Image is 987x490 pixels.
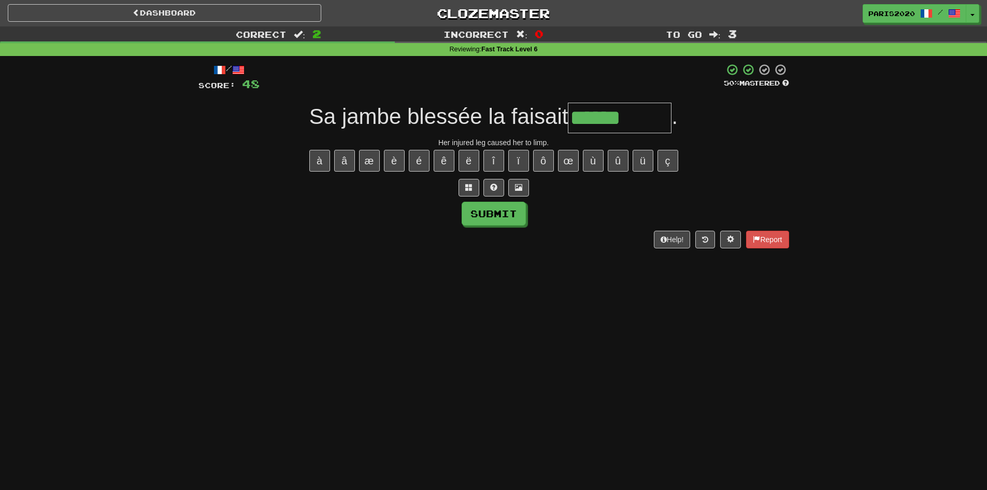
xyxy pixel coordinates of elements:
strong: Fast Track Level 6 [481,46,538,53]
button: æ [359,150,380,172]
span: : [516,30,527,39]
button: â [334,150,355,172]
span: Correct [236,29,287,39]
span: : [294,30,305,39]
span: : [709,30,721,39]
button: œ [558,150,579,172]
div: / [198,63,260,76]
button: é [409,150,430,172]
button: ë [459,150,479,172]
span: Score: [198,81,236,90]
button: Report [746,231,789,248]
button: à [309,150,330,172]
span: / [938,8,943,16]
button: Round history (alt+y) [695,231,715,248]
span: 50 % [724,79,739,87]
button: ç [657,150,678,172]
span: Incorrect [444,29,509,39]
button: Show image (alt+x) [508,179,529,197]
button: ê [434,150,454,172]
button: ù [583,150,604,172]
a: paris2020 / [863,4,966,23]
button: ü [633,150,653,172]
span: 3 [728,27,737,40]
span: 0 [535,27,543,40]
a: Clozemaster [337,4,650,22]
span: 2 [312,27,321,40]
span: . [671,104,678,129]
div: Her injured leg caused her to limp. [198,137,789,148]
a: Dashboard [8,4,321,22]
span: paris2020 [868,9,915,18]
button: è [384,150,405,172]
button: Single letter hint - you only get 1 per sentence and score half the points! alt+h [483,179,504,197]
span: 48 [242,77,260,90]
div: Mastered [724,79,789,88]
span: Sa jambe blessée la faisait [309,104,568,129]
button: Switch sentence to multiple choice alt+p [459,179,479,197]
button: Submit [462,202,526,226]
button: Help! [654,231,691,248]
span: To go [666,29,702,39]
button: ô [533,150,554,172]
button: û [608,150,628,172]
button: î [483,150,504,172]
button: ï [508,150,529,172]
